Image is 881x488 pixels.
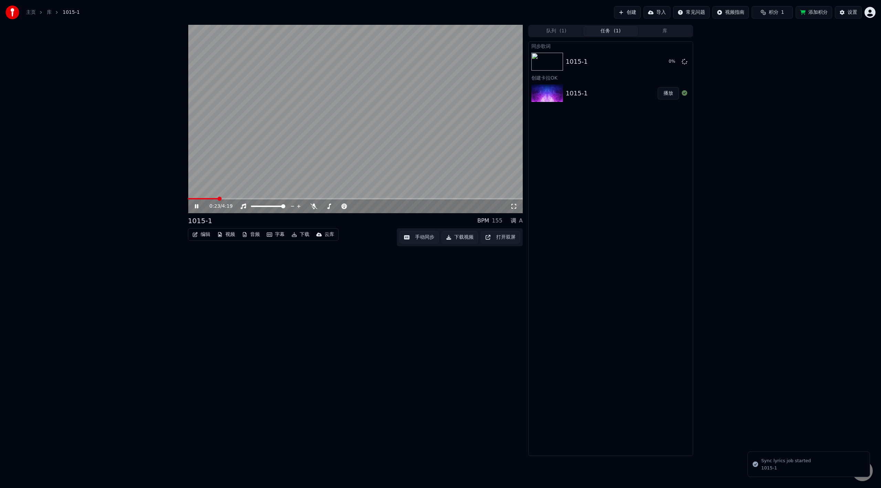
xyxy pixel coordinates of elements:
button: 任务 [584,26,638,36]
button: 音频 [239,230,263,239]
span: 4:19 [222,203,233,210]
button: 库 [638,26,692,36]
div: BPM [477,217,489,225]
div: / [210,203,226,210]
img: youka [6,6,19,19]
span: 0:23 [210,203,220,210]
button: 创建 [614,6,641,19]
button: 添加积分 [796,6,832,19]
nav: breadcrumb [26,9,80,16]
div: 同步歌词 [529,42,693,50]
div: 调 [511,217,516,225]
button: 导入 [644,6,670,19]
button: 视频 [214,230,238,239]
button: 打开双屏 [481,231,520,243]
button: 设置 [835,6,862,19]
button: 常见问题 [673,6,710,19]
div: A [519,217,523,225]
button: 下载 [289,230,312,239]
button: 播放 [658,87,679,100]
div: 1015-1 [188,216,212,226]
button: 积分1 [752,6,793,19]
div: 1015-1 [566,57,588,66]
button: 字幕 [264,230,287,239]
button: 下载视频 [442,231,478,243]
span: ( 1 ) [614,28,620,34]
div: 155 [492,217,502,225]
span: 1 [781,9,784,16]
button: 队列 [529,26,584,36]
div: 1015-1 [566,89,588,98]
span: 1015-1 [63,9,80,16]
button: 编辑 [190,230,213,239]
button: 视频指南 [712,6,749,19]
span: 积分 [769,9,778,16]
a: 主页 [26,9,36,16]
span: ( 1 ) [560,28,566,34]
div: 0 % [669,59,679,64]
div: 云库 [325,231,334,238]
div: 设置 [848,9,857,16]
div: 1015-1 [761,465,811,471]
button: 手动同步 [400,231,439,243]
a: 库 [47,9,52,16]
div: Sync lyrics job started [761,457,811,464]
div: 创建卡拉OK [529,73,693,82]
